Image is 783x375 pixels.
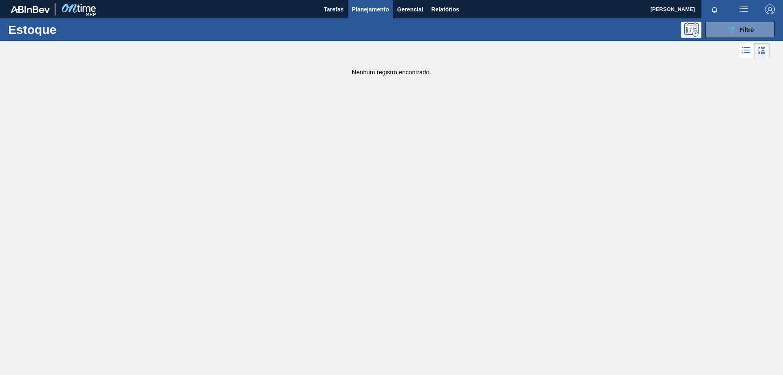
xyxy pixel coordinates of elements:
[8,25,130,34] h1: Estoque
[754,43,770,58] div: Visão em Cards
[397,4,423,14] span: Gerencial
[431,4,459,14] span: Relatórios
[765,4,775,14] img: Logout
[701,4,728,15] button: Notificações
[706,22,775,38] button: Filtro
[324,4,344,14] span: Tarefas
[681,22,701,38] div: Pogramando: nenhum usuário selecionado
[739,43,754,58] div: Visão em Lista
[739,4,749,14] img: userActions
[352,4,389,14] span: Planejamento
[11,6,50,13] img: TNhmsLtSVTkK8tSr43FrP2fwEKptu5GPRR3wAAAABJRU5ErkJggg==
[740,27,754,33] span: Filtro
